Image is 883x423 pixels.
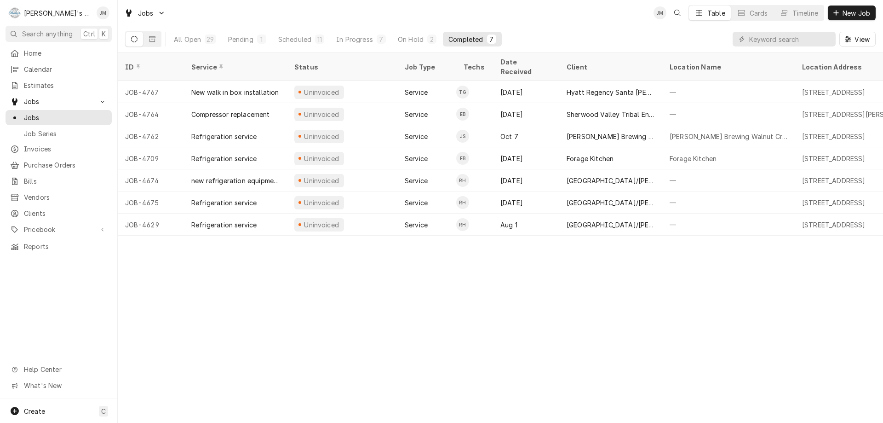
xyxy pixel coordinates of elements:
[567,220,655,230] div: [GEOGRAPHIC_DATA]/[PERSON_NAME][GEOGRAPHIC_DATA]
[662,214,795,236] div: —
[792,8,818,18] div: Timeline
[456,196,469,209] div: Rudy Herrera's Avatar
[802,176,866,185] div: [STREET_ADDRESS]
[97,6,109,19] div: Jim McIntyre's Avatar
[456,218,469,231] div: RH
[567,110,655,119] div: Sherwood Valley Tribal Environmental Program.
[654,6,666,19] div: JM
[6,222,112,237] a: Go to Pricebook
[191,132,257,141] div: Refrigeration service
[839,32,876,46] button: View
[456,152,469,165] div: Eli Baldwin's Avatar
[24,144,107,154] span: Invoices
[24,160,107,170] span: Purchase Orders
[456,174,469,187] div: Rudy Herrera's Avatar
[567,198,655,208] div: [GEOGRAPHIC_DATA]/[PERSON_NAME][GEOGRAPHIC_DATA]
[567,132,655,141] div: [PERSON_NAME] Brewing Walnut Creek
[174,35,201,44] div: All Open
[6,157,112,173] a: Purchase Orders
[259,35,264,44] div: 1
[662,81,795,103] div: —
[662,191,795,214] div: —
[670,6,685,20] button: Open search
[456,152,469,165] div: EB
[398,35,424,44] div: On Hold
[24,209,107,218] span: Clients
[303,110,340,119] div: Uninvoiced
[303,132,340,141] div: Uninvoiced
[802,132,866,141] div: [STREET_ADDRESS]
[493,191,559,214] div: [DATE]
[118,191,184,214] div: JOB-4675
[405,62,449,72] div: Job Type
[670,132,787,141] div: [PERSON_NAME] Brewing Walnut Creek
[6,46,112,61] a: Home
[118,147,184,169] div: JOB-4709
[24,97,93,106] span: Jobs
[24,81,107,90] span: Estimates
[6,239,112,254] a: Reports
[317,35,322,44] div: 11
[24,8,92,18] div: [PERSON_NAME]'s Commercial Refrigeration
[749,32,831,46] input: Keyword search
[493,125,559,147] div: Oct 7
[191,198,257,208] div: Refrigeration service
[802,198,866,208] div: [STREET_ADDRESS]
[493,169,559,191] div: [DATE]
[228,35,253,44] div: Pending
[464,62,486,72] div: Techs
[191,220,257,230] div: Refrigeration service
[456,196,469,209] div: RH
[24,381,106,390] span: What's New
[125,62,175,72] div: ID
[802,220,866,230] div: [STREET_ADDRESS]
[493,81,559,103] div: [DATE]
[670,62,786,72] div: Location Name
[456,108,469,121] div: EB
[24,407,45,415] span: Create
[118,169,184,191] div: JOB-4674
[6,94,112,109] a: Go to Jobs
[102,29,106,39] span: K
[456,218,469,231] div: Rudy Herrera's Avatar
[456,108,469,121] div: Eli Baldwin's Avatar
[750,8,768,18] div: Cards
[303,154,340,163] div: Uninvoiced
[802,87,866,97] div: [STREET_ADDRESS]
[6,126,112,141] a: Job Series
[118,125,184,147] div: JOB-4762
[303,176,340,185] div: Uninvoiced
[405,220,428,230] div: Service
[191,110,270,119] div: Compressor replacement
[24,365,106,374] span: Help Center
[456,174,469,187] div: RH
[405,198,428,208] div: Service
[191,62,278,72] div: Service
[429,35,435,44] div: 2
[24,129,107,139] span: Job Series
[448,35,483,44] div: Completed
[841,8,872,18] span: New Job
[6,206,112,221] a: Clients
[83,29,95,39] span: Ctrl
[24,192,107,202] span: Vendors
[853,35,872,44] span: View
[101,406,106,416] span: C
[405,176,428,185] div: Service
[654,6,666,19] div: Jim McIntyre's Avatar
[567,62,653,72] div: Client
[456,86,469,99] div: TG
[6,141,112,156] a: Invoices
[118,81,184,103] div: JOB-4767
[6,26,112,42] button: Search anythingCtrlK
[707,8,725,18] div: Table
[802,154,866,163] div: [STREET_ADDRESS]
[500,57,550,76] div: Date Received
[24,225,93,234] span: Pricebook
[567,87,655,97] div: Hyatt Regency Santa [PERSON_NAME]
[493,214,559,236] div: Aug 1
[24,176,107,186] span: Bills
[191,154,257,163] div: Refrigeration service
[6,62,112,77] a: Calendar
[6,362,112,377] a: Go to Help Center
